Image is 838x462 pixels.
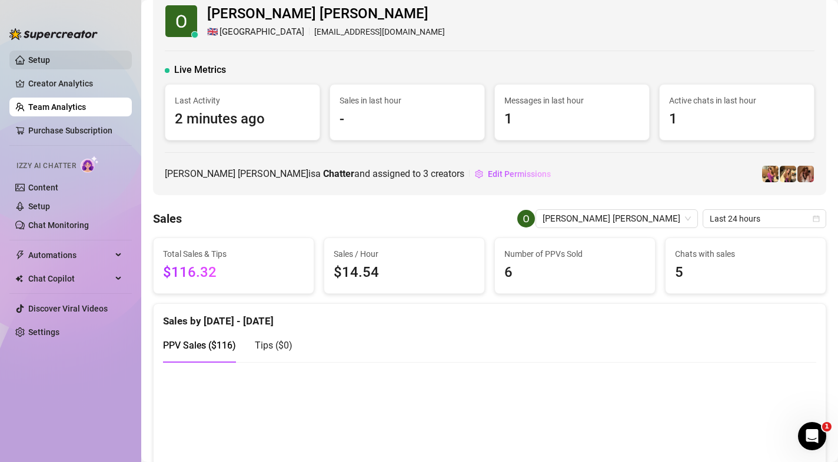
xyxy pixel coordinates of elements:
span: Last Activity [175,94,310,107]
a: Creator Analytics [28,74,122,93]
a: Settings [28,327,59,337]
span: [PERSON_NAME] [PERSON_NAME] [207,3,445,25]
span: 3 [423,168,428,179]
span: Chats with sales [675,247,816,260]
span: Last 24 hours [710,210,819,227]
a: Setup [28,55,50,65]
span: 1 [504,108,640,130]
span: Active chats in last hour [669,94,804,107]
span: 6 [504,262,646,284]
span: [PERSON_NAME] [PERSON_NAME] is a and assigned to creators [165,166,464,181]
span: Sales in last hour [340,94,475,107]
a: Discover Viral Videos [28,304,108,313]
img: Chat Copilot [15,274,23,283]
span: calendar [813,215,820,222]
span: $14.54 [334,262,475,284]
img: Oloyede Ilias Opeyemi [165,5,197,37]
img: logo-BBDzfeDw.svg [9,28,98,40]
span: thunderbolt [15,250,25,260]
span: setting [475,170,483,178]
span: Tips ( $0 ) [255,340,292,351]
span: Total Sales & Tips [163,247,304,260]
span: 2 minutes ago [175,108,310,130]
span: - [340,108,475,130]
a: Purchase Subscription [28,121,122,140]
a: Content [28,183,58,192]
b: Chatter [323,168,354,179]
span: 🇬🇧 [207,25,218,39]
span: Sales / Hour [334,247,475,260]
img: *ੈ˚daniela*ੈ [780,166,796,182]
span: Messages in last hour [504,94,640,107]
span: PPV Sales ( $116 ) [163,340,236,351]
div: [EMAIL_ADDRESS][DOMAIN_NAME] [207,25,445,39]
a: Setup [28,202,50,211]
span: Oloyede Ilias Opeyemi [543,210,691,227]
a: Chat Monitoring [28,220,89,230]
a: Team Analytics [28,102,86,112]
span: Chat Copilot [28,269,112,288]
span: 1 [822,422,832,431]
span: Edit Permissions [488,169,551,179]
h4: Sales [153,210,182,227]
img: ˚｡୨୧˚Quinn˚୨୧｡˚ [797,166,814,182]
span: Live Metrics [174,63,226,77]
img: Oloyede Ilias Opeyemi [517,210,535,227]
span: [GEOGRAPHIC_DATA] [220,25,304,39]
span: 5 [675,262,816,284]
button: Edit Permissions [474,165,551,183]
span: Automations [28,246,112,265]
div: Sales by [DATE] - [DATE] [163,304,816,329]
span: $116.32 [163,262,304,284]
span: Number of PPVs Sold [504,247,646,260]
img: Daniela [762,166,779,182]
span: 1 [669,108,804,130]
iframe: Intercom live chat [798,422,826,450]
span: Izzy AI Chatter [16,160,76,172]
img: AI Chatter [81,156,99,173]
